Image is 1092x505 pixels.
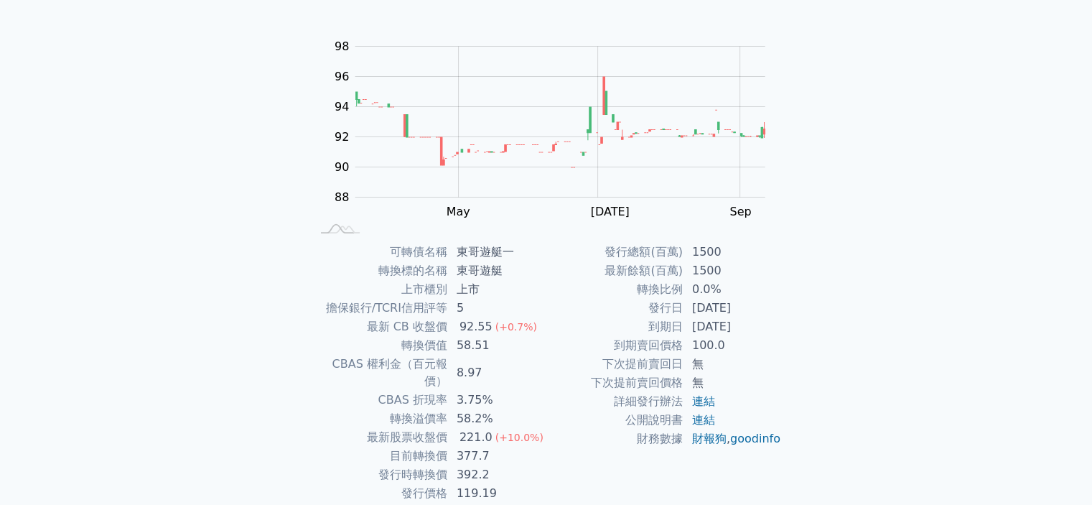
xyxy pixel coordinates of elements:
td: 東哥遊艇 [448,261,546,280]
td: 1500 [683,261,782,280]
a: 連結 [692,394,715,408]
td: 最新股票收盤價 [311,428,448,447]
tspan: 96 [335,70,349,83]
td: [DATE] [683,299,782,318]
td: 無 [683,355,782,374]
td: 5 [448,299,546,318]
div: 聊天小工具 [1020,436,1092,505]
td: 到期賣回價格 [546,336,683,355]
td: 100.0 [683,336,782,355]
td: 可轉債名稱 [311,243,448,261]
td: 轉換標的名稱 [311,261,448,280]
td: 最新餘額(百萬) [546,261,683,280]
div: 221.0 [457,429,495,446]
td: 轉換比例 [546,280,683,299]
td: 58.51 [448,336,546,355]
td: 目前轉換價 [311,447,448,465]
td: 58.2% [448,409,546,428]
td: 最新 CB 收盤價 [311,318,448,336]
td: 下次提前賣回日 [546,355,683,374]
td: 119.19 [448,484,546,503]
td: [DATE] [683,318,782,336]
tspan: [DATE] [591,205,630,218]
a: goodinfo [730,432,780,445]
tspan: 88 [335,190,349,204]
td: 1500 [683,243,782,261]
td: 上市櫃別 [311,280,448,299]
span: (+10.0%) [495,432,543,443]
td: 無 [683,374,782,392]
td: 下次提前賣回價格 [546,374,683,392]
td: 0.0% [683,280,782,299]
td: 轉換溢價率 [311,409,448,428]
tspan: May [446,205,470,218]
a: 財報狗 [692,432,727,445]
td: 8.97 [448,355,546,391]
iframe: Chat Widget [1020,436,1092,505]
td: 轉換價值 [311,336,448,355]
td: 東哥遊艇一 [448,243,546,261]
a: 連結 [692,413,715,427]
td: 詳細發行辦法 [546,392,683,411]
td: 發行日 [546,299,683,318]
td: 392.2 [448,465,546,484]
td: 3.75% [448,391,546,409]
td: 發行時轉換價 [311,465,448,484]
tspan: 98 [335,40,349,53]
td: CBAS 折現率 [311,391,448,409]
tspan: 94 [335,100,349,113]
tspan: 90 [335,160,349,174]
g: Chart [327,40,786,218]
tspan: Sep [729,205,751,218]
td: 擔保銀行/TCRI信用評等 [311,299,448,318]
td: 發行總額(百萬) [546,243,683,261]
tspan: 92 [335,130,349,144]
span: (+0.7%) [495,321,537,333]
td: , [683,430,782,448]
td: 發行價格 [311,484,448,503]
td: 到期日 [546,318,683,336]
td: CBAS 權利金（百元報價） [311,355,448,391]
div: 92.55 [457,318,495,335]
td: 上市 [448,280,546,299]
td: 公開說明書 [546,411,683,430]
td: 377.7 [448,447,546,465]
td: 財務數據 [546,430,683,448]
